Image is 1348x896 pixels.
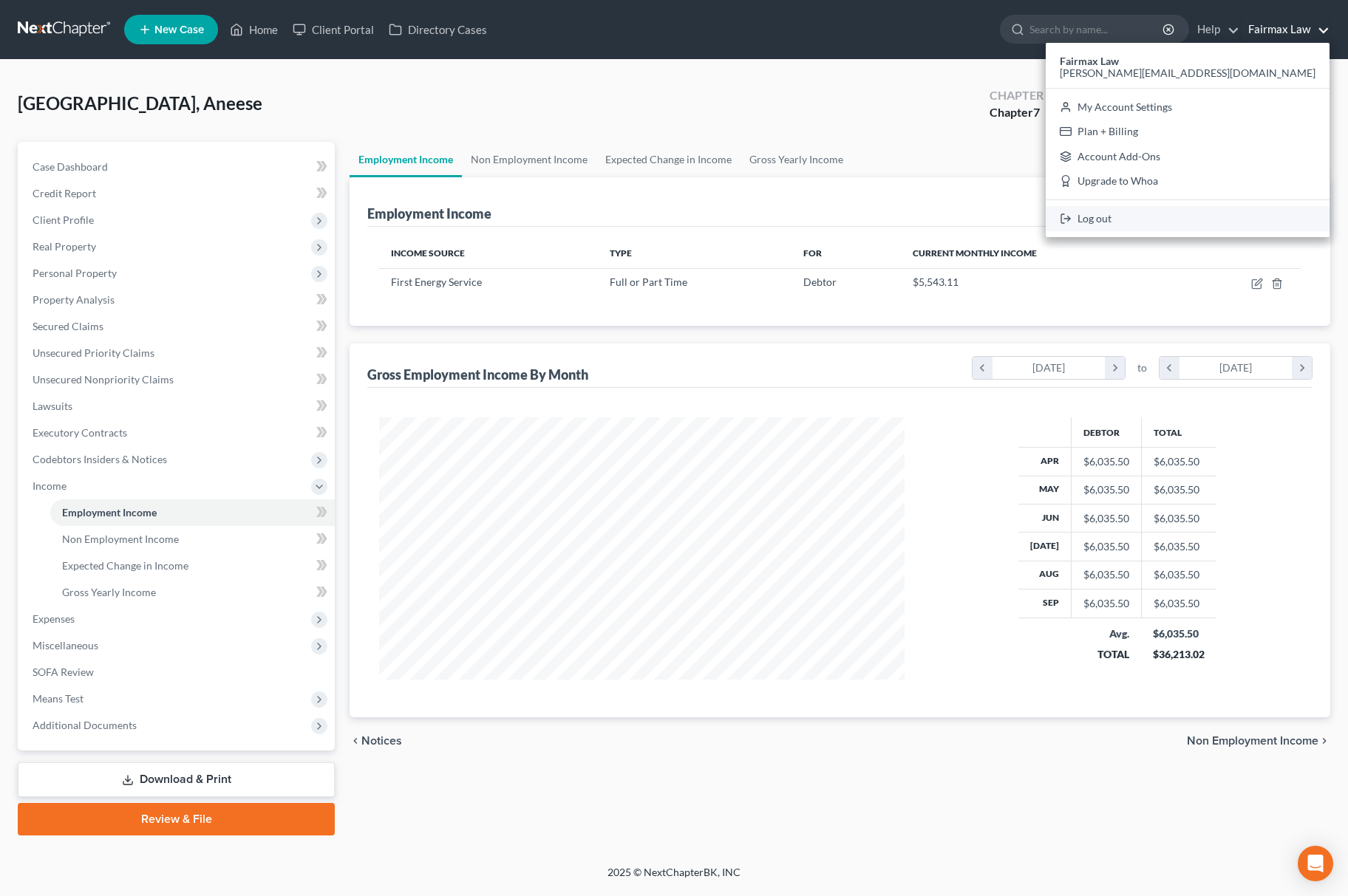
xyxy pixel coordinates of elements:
div: Open Intercom Messenger [1298,846,1333,881]
div: $6,035.50 [1083,596,1129,611]
td: $6,035.50 [1141,504,1216,532]
div: $6,035.50 [1083,567,1129,582]
strong: Fairmax Law [1060,55,1119,67]
span: Expenses [33,612,75,625]
td: $6,035.50 [1141,448,1216,476]
span: For [803,247,822,259]
span: [GEOGRAPHIC_DATA], Aneese [18,92,262,114]
a: Client Portal [285,16,381,43]
td: $6,035.50 [1141,589,1216,618]
a: Log out [1046,206,1330,231]
span: Real Property [33,240,96,253]
a: Directory Cases [381,16,494,43]
span: Secured Claims [33,320,103,332]
i: chevron_left [1160,357,1179,379]
span: Additional Documents [33,719,137,731]
span: Executory Contracts [33,426,127,439]
span: Debtor [803,276,837,288]
a: Gross Yearly Income [50,579,335,606]
span: $5,543.11 [913,276,959,288]
a: Download & Print [18,762,335,797]
span: Miscellaneous [33,639,98,652]
a: Fairmax Law [1241,16,1330,43]
td: $6,035.50 [1141,533,1216,561]
div: 2025 © NextChapterBK, INC [253,865,1095,892]
div: $6,035.50 [1083,454,1129,469]
a: Unsecured Nonpriority Claims [21,366,335,393]
a: Gross Yearly Income [741,142,852,177]
span: 7 [1033,105,1040,119]
th: Jun [1018,504,1072,532]
th: Total [1141,417,1216,447]
a: Property Analysis [21,287,335,313]
div: $6,035.50 [1083,482,1129,497]
div: TOTAL [1083,647,1129,662]
a: Lawsuits [21,393,335,420]
span: Expected Change in Income [62,559,188,572]
div: Chapter [990,87,1044,104]
a: Secured Claims [21,313,335,340]
i: chevron_right [1292,357,1312,379]
span: [PERSON_NAME][EMAIL_ADDRESS][DOMAIN_NAME] [1060,66,1315,79]
span: Income [33,479,67,492]
i: chevron_left [973,357,993,379]
span: Means Test [33,692,84,705]
button: Non Employment Income chevron_right [1187,735,1330,747]
a: Unsecured Priority Claims [21,340,335,366]
th: Debtor [1071,417,1141,447]
span: Non Employment Income [1187,735,1318,747]
span: Current Monthly Income [913,247,1037,259]
a: SOFA Review [21,659,335,685]
a: Plan + Billing [1046,119,1330,144]
th: Aug [1018,561,1072,589]
i: chevron_right [1318,735,1330,747]
i: chevron_right [1105,357,1125,379]
a: Upgrade to Whoa [1046,169,1330,194]
div: Fairmax Law [1046,43,1330,237]
a: Case Dashboard [21,154,335,180]
span: Employment Income [62,506,157,519]
a: Employment Income [50,499,335,526]
th: Apr [1018,448,1072,476]
span: Income Source [391,247,465,259]
span: Unsecured Priority Claims [33,346,154,359]
a: Help [1190,16,1239,43]
a: Account Add-Ons [1046,144,1330,169]
input: Search by name... [1029,16,1165,43]
a: Expected Change in Income [50,553,335,579]
div: $36,213.02 [1153,647,1205,662]
div: [DATE] [993,357,1106,379]
th: [DATE] [1018,533,1072,561]
a: Non Employment Income [50,526,335,553]
span: Property Analysis [33,293,115,306]
a: Review & File [18,803,335,835]
span: Credit Report [33,187,96,199]
span: Gross Yearly Income [62,586,156,598]
a: Non Employment Income [462,142,596,177]
div: Employment Income [367,205,491,222]
td: $6,035.50 [1141,561,1216,589]
div: Chapter [990,104,1044,121]
div: $6,035.50 [1083,539,1129,554]
td: $6,035.50 [1141,476,1216,504]
span: Codebtors Insiders & Notices [33,453,167,465]
span: New Case [154,24,204,35]
span: Case Dashboard [33,160,108,173]
span: Unsecured Nonpriority Claims [33,373,174,386]
i: chevron_left [350,735,361,747]
div: $6,035.50 [1153,626,1205,641]
span: SOFA Review [33,666,94,678]
span: Lawsuits [33,400,72,412]
button: chevron_left Notices [350,735,402,747]
th: Sep [1018,589,1072,618]
a: Employment Income [350,142,462,177]
span: Type [610,247,632,259]
div: Avg. [1083,626,1129,641]
span: Personal Property [33,267,117,279]
th: May [1018,476,1072,504]
span: Client Profile [33,213,94,226]
div: $6,035.50 [1083,511,1129,526]
span: to [1137,360,1147,375]
div: [DATE] [1179,357,1293,379]
a: Executory Contracts [21,420,335,446]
